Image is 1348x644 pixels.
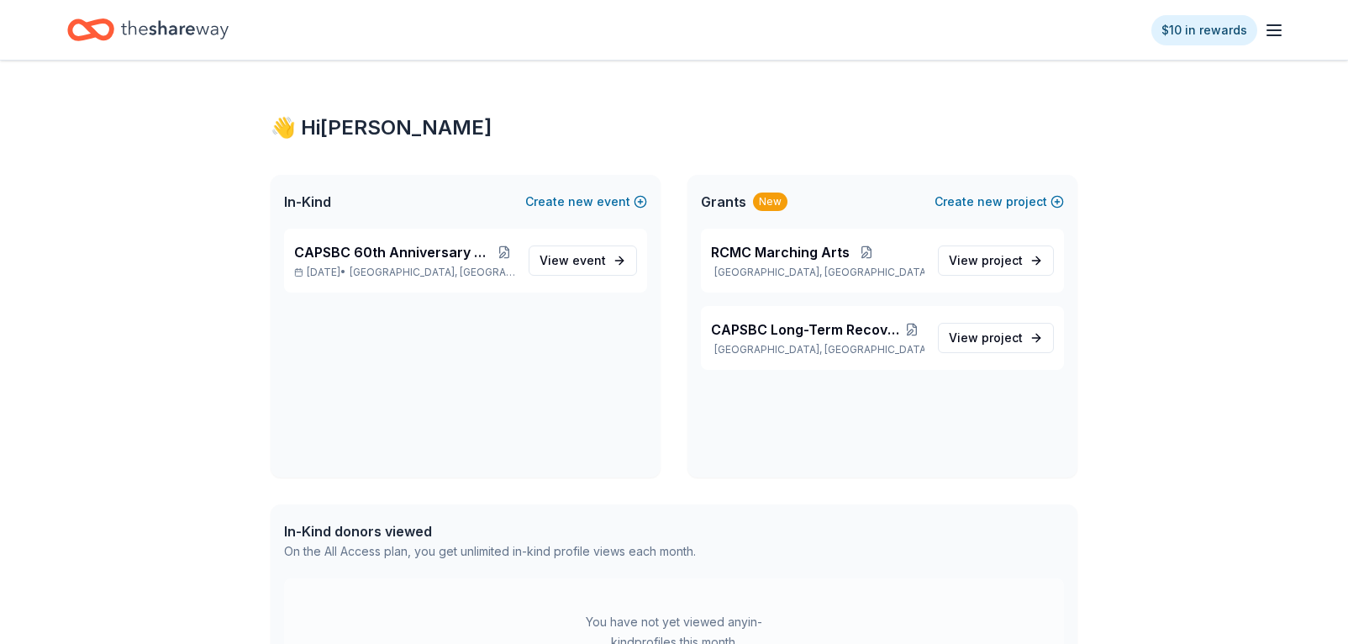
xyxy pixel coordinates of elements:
span: RCMC Marching Arts [711,242,850,262]
div: New [753,193,787,211]
button: Createnewevent [525,192,647,212]
span: project [982,253,1023,267]
div: In-Kind donors viewed [284,521,696,541]
span: new [568,192,593,212]
p: [GEOGRAPHIC_DATA], [GEOGRAPHIC_DATA] [711,266,924,279]
div: 👋 Hi [PERSON_NAME] [271,114,1077,141]
span: View [949,328,1023,348]
span: project [982,330,1023,345]
span: In-Kind [284,192,331,212]
a: View project [938,323,1054,353]
span: View [949,251,1023,271]
a: $10 in rewards [1151,15,1257,45]
p: [DATE] • [294,266,515,279]
span: CAPSBC 60th Anniversary Gala & Silent Auction [294,242,494,262]
a: Home [67,10,229,50]
a: View project [938,245,1054,276]
span: event [572,253,606,267]
span: new [977,192,1003,212]
span: View [540,251,606,271]
span: [GEOGRAPHIC_DATA], [GEOGRAPHIC_DATA] [350,266,515,279]
span: CAPSBC Long-Term Recovery Program [711,319,900,340]
a: View event [529,245,637,276]
p: [GEOGRAPHIC_DATA], [GEOGRAPHIC_DATA] [711,343,924,356]
div: On the All Access plan, you get unlimited in-kind profile views each month. [284,541,696,562]
span: Grants [701,192,746,212]
button: Createnewproject [935,192,1064,212]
